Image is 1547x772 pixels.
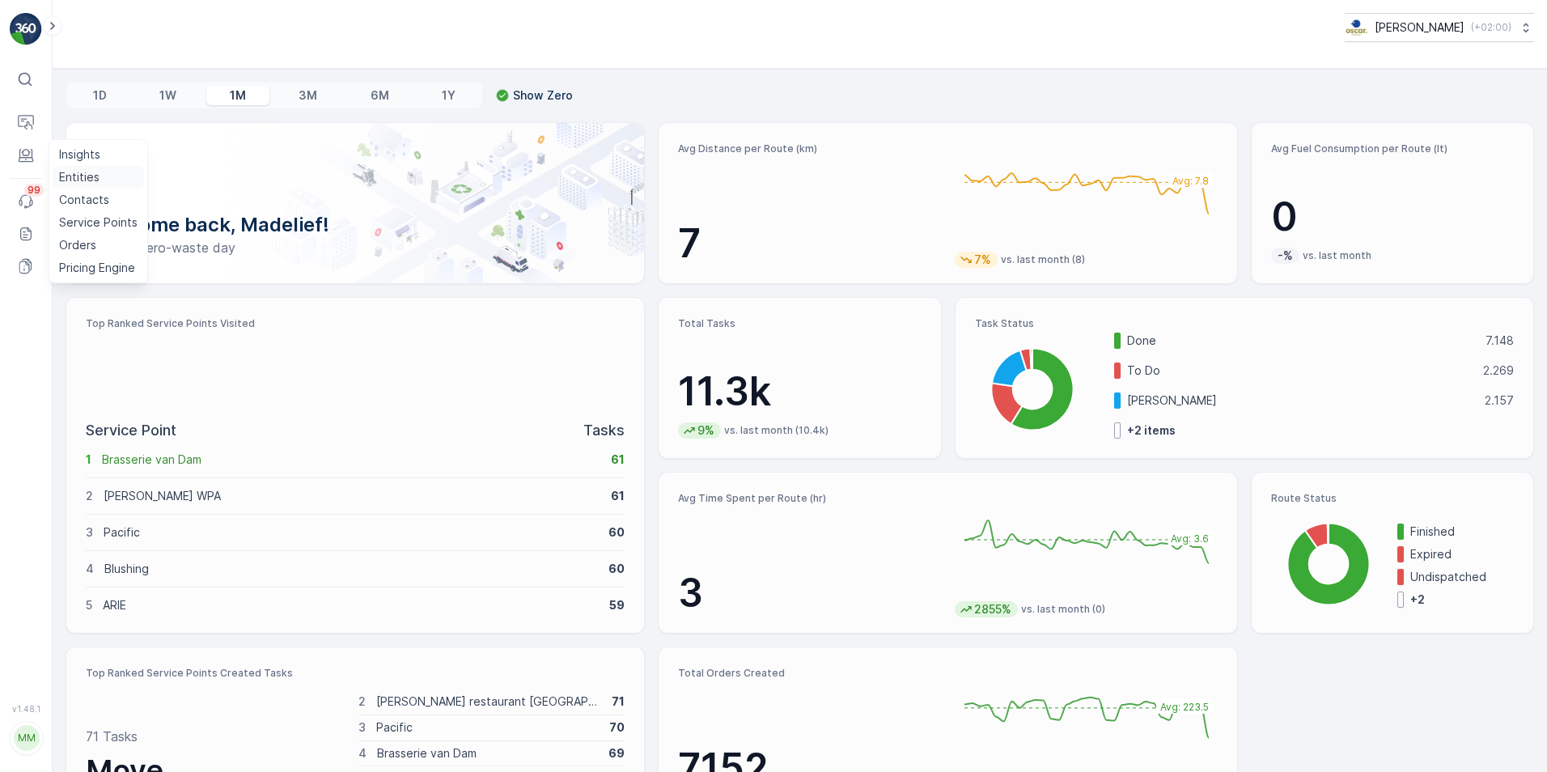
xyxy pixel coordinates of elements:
[609,719,625,736] p: 70
[1271,492,1514,505] p: Route Status
[86,727,138,746] p: 71 Tasks
[1271,193,1514,241] p: 0
[1471,21,1511,34] p: ( +02:00 )
[93,87,107,104] p: 1D
[612,694,625,710] p: 71
[10,185,42,218] a: 99
[376,694,601,710] p: [PERSON_NAME] restaurant [GEOGRAPHIC_DATA]
[1345,13,1534,42] button: [PERSON_NAME](+02:00)
[299,87,317,104] p: 3M
[159,87,176,104] p: 1W
[678,367,921,416] p: 11.3k
[608,524,625,541] p: 60
[102,452,600,468] p: Brasserie van Dam
[1486,333,1514,349] p: 7.148
[86,488,93,504] p: 2
[678,492,941,505] p: Avg Time Spent per Route (hr)
[1001,253,1085,266] p: vs. last month (8)
[1483,363,1514,379] p: 2.269
[92,238,618,257] p: Have a zero-waste day
[1410,524,1514,540] p: Finished
[678,219,941,268] p: 7
[14,725,40,751] div: MM
[973,601,1013,617] p: 2855%
[103,597,599,613] p: ARIE
[358,694,366,710] p: 2
[611,452,625,468] p: 61
[611,488,625,504] p: 61
[513,87,573,104] p: Show Zero
[86,667,625,680] p: Top Ranked Service Points Created Tasks
[10,717,42,759] button: MM
[1021,603,1105,616] p: vs. last month (0)
[10,704,42,714] span: v 1.48.1
[973,252,993,268] p: 7%
[583,419,625,442] p: Tasks
[10,13,42,45] img: logo
[86,524,93,541] p: 3
[1127,333,1475,349] p: Done
[1410,546,1514,562] p: Expired
[678,317,921,330] p: Total Tasks
[92,212,618,238] p: Welcome back, Madelief!
[724,424,829,437] p: vs. last month (10.4k)
[104,488,600,504] p: [PERSON_NAME] WPA
[442,87,456,104] p: 1Y
[975,317,1514,330] p: Task Status
[1127,422,1176,439] p: + 2 items
[1410,592,1425,608] p: + 2
[1127,363,1473,379] p: To Do
[1485,392,1514,409] p: 2.157
[104,524,598,541] p: Pacific
[86,452,91,468] p: 1
[696,422,716,439] p: 9%
[371,87,389,104] p: 6M
[1303,249,1371,262] p: vs. last month
[678,569,941,617] p: 3
[377,745,598,761] p: Brasserie van Dam
[86,317,625,330] p: Top Ranked Service Points Visited
[86,561,94,577] p: 4
[376,719,599,736] p: Pacific
[1271,142,1514,155] p: Avg Fuel Consumption per Route (lt)
[1127,392,1474,409] p: [PERSON_NAME]
[1375,19,1464,36] p: [PERSON_NAME]
[358,745,367,761] p: 4
[86,419,176,442] p: Service Point
[1410,569,1514,585] p: Undispatched
[608,561,625,577] p: 60
[1276,248,1295,264] p: -%
[104,561,598,577] p: Blushing
[678,667,941,680] p: Total Orders Created
[609,597,625,613] p: 59
[230,87,246,104] p: 1M
[358,719,366,736] p: 3
[608,745,625,761] p: 69
[1345,19,1368,36] img: basis-logo_rgb2x.png
[86,597,92,613] p: 5
[28,184,40,197] p: 99
[678,142,941,155] p: Avg Distance per Route (km)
